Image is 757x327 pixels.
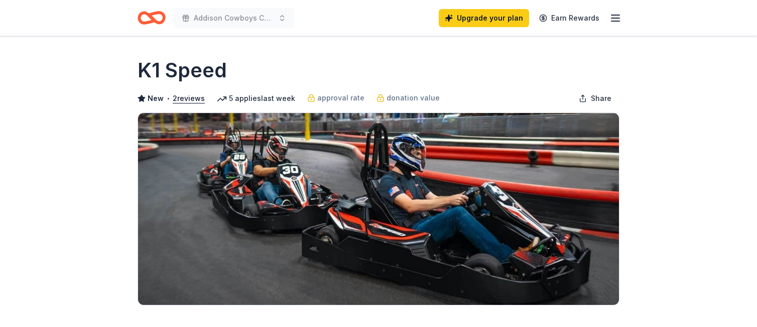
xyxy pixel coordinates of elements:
a: Home [138,6,166,30]
span: donation value [387,92,440,104]
button: 2reviews [173,92,205,104]
h1: K1 Speed [138,56,227,84]
span: • [167,94,170,102]
span: approval rate [317,92,364,104]
button: Addison Cowboys Cheerleading Showcase [174,8,294,28]
img: Image for K1 Speed [138,113,619,305]
span: New [148,92,164,104]
button: Share [571,88,619,108]
a: Upgrade your plan [439,9,529,27]
span: Share [591,92,611,104]
a: approval rate [307,92,364,104]
a: donation value [376,92,440,104]
span: Addison Cowboys Cheerleading Showcase [194,12,274,24]
a: Earn Rewards [533,9,605,27]
div: 5 applies last week [217,92,295,104]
